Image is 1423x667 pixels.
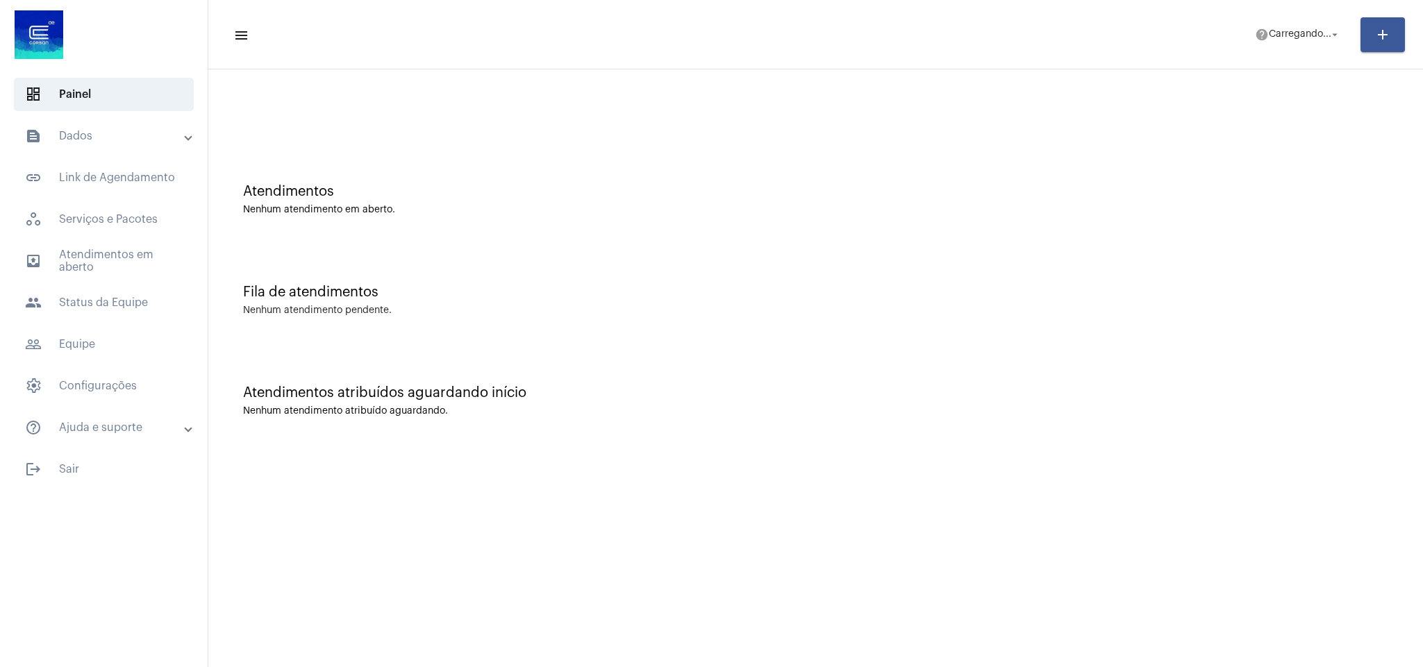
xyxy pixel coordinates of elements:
mat-icon: sidenav icon [25,461,42,478]
span: Configurações [14,369,194,403]
button: Carregando... [1247,21,1349,49]
div: Atendimentos [243,184,1388,199]
mat-expansion-panel-header: sidenav iconAjuda e suporte [8,411,208,444]
div: Atendimentos atribuídos aguardando início [243,385,1388,400]
span: sidenav icon [25,378,42,394]
span: sidenav icon [25,86,42,103]
mat-icon: sidenav icon [25,128,42,144]
mat-panel-title: Dados [25,128,185,144]
mat-icon: sidenav icon [25,419,42,436]
img: d4669ae0-8c07-2337-4f67-34b0df7f5ae4.jpeg [11,7,67,62]
div: Nenhum atendimento atribuído aguardando. [243,406,1388,416]
mat-panel-title: Ajuda e suporte [25,419,185,436]
mat-icon: help [1255,28,1269,42]
span: Status da Equipe [14,286,194,319]
span: Equipe [14,328,194,361]
mat-icon: sidenav icon [233,27,247,44]
mat-icon: sidenav icon [25,294,42,311]
span: Sair [14,453,194,486]
mat-icon: sidenav icon [25,253,42,269]
mat-icon: arrow_drop_down [1329,28,1341,41]
span: Atendimentos em aberto [14,244,194,278]
mat-icon: sidenav icon [25,169,42,186]
div: Fila de atendimentos [243,285,1388,300]
span: Painel [14,78,194,111]
span: sidenav icon [25,211,42,228]
span: Carregando... [1269,30,1331,40]
span: Serviços e Pacotes [14,203,194,236]
span: Link de Agendamento [14,161,194,194]
mat-expansion-panel-header: sidenav iconDados [8,119,208,153]
div: Nenhum atendimento pendente. [243,305,392,316]
mat-icon: sidenav icon [25,336,42,353]
mat-icon: add [1374,26,1391,43]
div: Nenhum atendimento em aberto. [243,205,1388,215]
